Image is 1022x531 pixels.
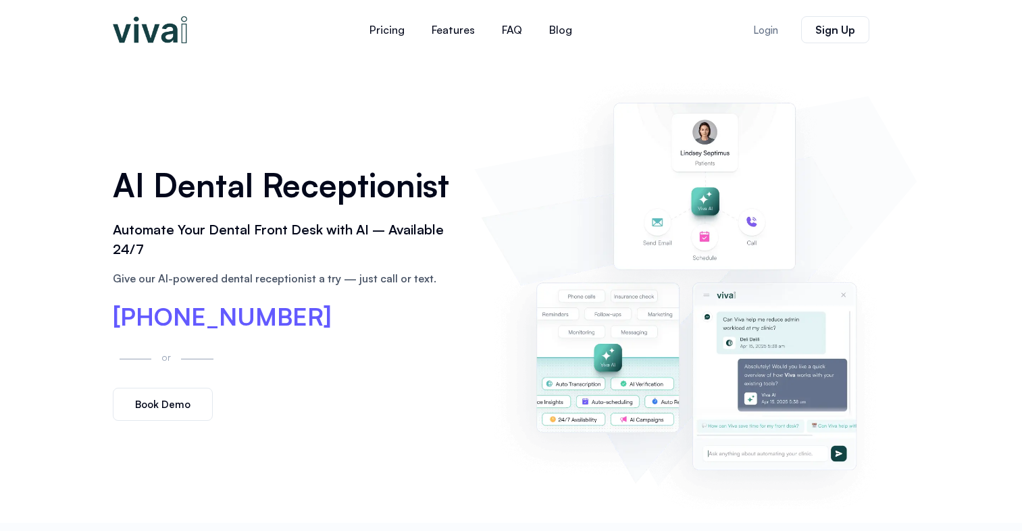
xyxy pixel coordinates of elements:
[481,73,909,509] img: AI dental receptionist dashboard – virtual receptionist dental office
[536,14,586,46] a: Blog
[113,305,332,329] a: [PHONE_NUMBER]
[113,161,461,209] h1: AI Dental Receptionist
[113,270,461,286] p: Give our AI-powered dental receptionist a try — just call or text.
[158,349,174,365] p: or
[418,14,488,46] a: Features
[113,220,461,259] h2: Automate Your Dental Front Desk with AI – Available 24/7
[737,17,794,43] a: Login
[488,14,536,46] a: FAQ
[815,24,855,35] span: Sign Up
[275,14,667,46] nav: Menu
[113,388,213,421] a: Book Demo
[356,14,418,46] a: Pricing
[801,16,869,43] a: Sign Up
[753,25,778,35] span: Login
[135,399,190,409] span: Book Demo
